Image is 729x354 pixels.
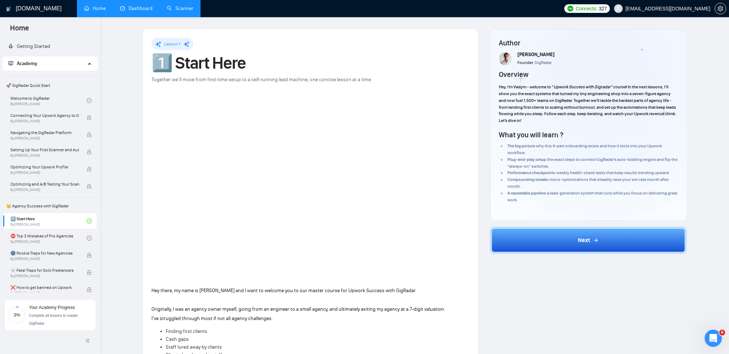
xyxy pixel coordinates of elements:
span: By [PERSON_NAME] [10,119,79,123]
span: Hey, I’m Vadym - welcome to “ [499,84,554,89]
span: setting [715,6,726,11]
span: lock [87,253,92,258]
span: Your Academy Progress [29,305,75,310]
a: dashboardDashboard [120,5,153,11]
span: 🚀 GigRadar Quick Start [3,78,97,93]
span: 3% [8,313,25,317]
img: Screenshot+at+Jun+18+10-48-53%E2%80%AFPM.png [499,52,512,65]
span: By [PERSON_NAME] [10,136,79,141]
span: ☠️ Fatal Traps for Solo Freelancers [10,267,79,274]
span: lock [87,115,92,120]
span: Academy [17,60,37,67]
span: Hey there, my name is [PERSON_NAME] and I want to welcome you to our master course for Upwork Suc... [151,287,416,294]
li: Getting Started [3,39,97,54]
span: 🌚 Rookie Traps for New Agencies [10,250,79,257]
span: why this 4-part onboarding exists and how it slots into your Upwork workflow. [507,143,662,155]
span: check-circle [87,218,92,223]
span: Navigating the GigRadar Platform [10,129,79,136]
span: lock [87,132,92,137]
h4: What you will learn ? [499,130,563,140]
span: By [PERSON_NAME] [10,153,79,158]
span: lock [87,287,92,292]
span: 👑 Agency Success with GigRadar [3,199,97,213]
span: Next [578,236,590,245]
span: weekly health-check tasks that keep results trending upward. [556,170,670,175]
span: By [PERSON_NAME] [10,291,79,295]
span: Finding first clients [166,328,207,334]
span: lock [87,167,92,172]
strong: Performance checkpoints: [507,170,556,175]
span: lock [87,149,92,154]
strong: The big picture: [507,143,536,148]
strong: Compounding tweaks: [507,177,550,182]
span: the exact steps to connect GigRadar’s auto-bidding engine and flip the “always-on” switches. [507,157,677,169]
span: lock [87,270,92,275]
span: Lesson 1 [164,41,180,46]
span: Staff lured away by clients [166,344,222,350]
a: Welcome to GigRadarBy[PERSON_NAME] [10,93,87,108]
span: 327 [599,5,607,13]
span: Optimizing Your Upwork Profile [10,163,79,171]
span: double-left [85,337,92,344]
span: By [PERSON_NAME] [10,188,79,192]
strong: Plug-and-play setup: [507,157,547,162]
a: homeHome [84,5,106,11]
span: user [616,6,621,11]
a: searchScanner [167,5,193,11]
img: logo [6,3,11,15]
span: Together we’ll move from first-time setup to a self-running lead machine, one concise lesson at a... [151,77,371,83]
a: setting [715,6,726,11]
a: rocketGetting Started [8,43,50,49]
span: Complete all lessons to master GigRadar. [29,314,78,325]
span: Connects: [576,5,597,13]
span: Academy [8,60,37,67]
a: ⛔ Top 3 Mistakes of Pro AgenciesBy[PERSON_NAME] [10,230,87,246]
span: By [PERSON_NAME] [10,171,79,175]
iframe: Intercom live chat [705,330,722,347]
img: upwork-logo.png [568,6,573,11]
span: Founder [517,60,533,65]
span: lock [87,184,92,189]
h1: 1️⃣ Start Here [151,55,469,71]
strong: A repeatable pipeline: [507,191,547,196]
h4: Author [499,38,678,48]
span: [PERSON_NAME] [517,51,555,58]
button: setting [715,3,726,14]
span: check-circle [87,98,92,103]
span: Home [4,23,35,38]
span: check-circle [87,236,92,241]
span: ❌ How to get banned on Upwork [10,284,79,291]
span: Originally, I was an agency owner myself, going from an engineer to a small agency, and ultimatel... [151,306,445,312]
span: a lead-generation system that runs while you focus on delivering great work. [507,191,677,202]
span: fund-projection-screen [8,61,13,66]
span: By [PERSON_NAME] [10,274,79,278]
span: By [PERSON_NAME] [10,257,79,261]
span: micro-optimizations that steadily raise your win rate month after month. [507,177,669,189]
span: 6 [719,330,725,335]
span: Connecting Your Upwork Agency to GigRadar [10,112,79,119]
em: Upwork Success with Gigradar” course [554,84,626,89]
span: Iʼve struggled through most if not all agency challenges: [151,315,272,321]
button: Next [490,227,687,254]
span: Optimizing and A/B Testing Your Scanner for Better Results [10,181,79,188]
h4: Overview [499,69,528,79]
span: Cash gaps [166,336,189,342]
span: GigRadar [535,60,552,65]
span: Setting Up Your First Scanner and Auto-Bidder [10,146,79,153]
a: 1️⃣ Start HereBy[PERSON_NAME] [10,213,87,229]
